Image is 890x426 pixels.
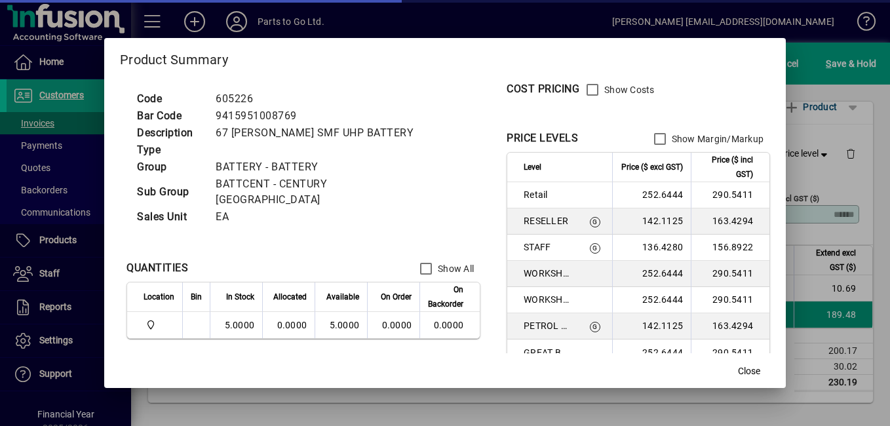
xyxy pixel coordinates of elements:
[612,339,691,366] td: 252.6444
[612,182,691,208] td: 252.6444
[130,208,209,225] td: Sales Unit
[524,188,571,201] span: Retail
[602,83,655,96] label: Show Costs
[691,261,769,287] td: 290.5411
[524,346,571,359] span: GREAT BARRIER
[209,90,448,107] td: 605226
[209,176,448,208] td: BATTCENT - CENTURY [GEOGRAPHIC_DATA]
[104,38,786,76] h2: Product Summary
[209,208,448,225] td: EA
[738,364,760,378] span: Close
[273,290,307,304] span: Allocated
[262,312,315,338] td: 0.0000
[524,160,541,174] span: Level
[382,320,412,330] span: 0.0000
[612,261,691,287] td: 252.6444
[209,125,448,142] td: 67 [PERSON_NAME] SMF UHP BATTERY
[507,130,578,146] div: PRICE LEVELS
[130,159,209,176] td: Group
[524,214,571,227] span: RESELLER
[612,235,691,261] td: 136.4280
[130,142,209,159] td: Type
[130,90,209,107] td: Code
[226,290,254,304] span: In Stock
[691,235,769,261] td: 156.8922
[326,290,359,304] span: Available
[419,312,480,338] td: 0.0000
[691,208,769,235] td: 163.4294
[130,125,209,142] td: Description
[524,241,571,254] span: STAFF
[428,282,463,311] span: On Backorder
[612,313,691,339] td: 142.1125
[524,293,571,306] span: WORKSHOP 2&3
[144,290,174,304] span: Location
[691,339,769,366] td: 290.5411
[191,290,202,304] span: Bin
[435,262,474,275] label: Show All
[381,290,412,304] span: On Order
[621,160,683,174] span: Price ($ excl GST)
[691,287,769,313] td: 290.5411
[130,176,209,208] td: Sub Group
[612,287,691,313] td: 252.6444
[210,312,262,338] td: 5.0000
[728,359,770,383] button: Close
[524,267,571,280] span: WORKSHOP 1
[315,312,367,338] td: 5.0000
[699,153,753,182] span: Price ($ incl GST)
[691,313,769,339] td: 163.4294
[130,107,209,125] td: Bar Code
[126,260,188,276] div: QUANTITIES
[209,107,448,125] td: 9415951008769
[507,81,579,97] div: COST PRICING
[209,159,448,176] td: BATTERY - BATTERY
[524,319,571,332] span: PETROL STATION
[669,132,764,145] label: Show Margin/Markup
[612,208,691,235] td: 142.1125
[691,182,769,208] td: 290.5411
